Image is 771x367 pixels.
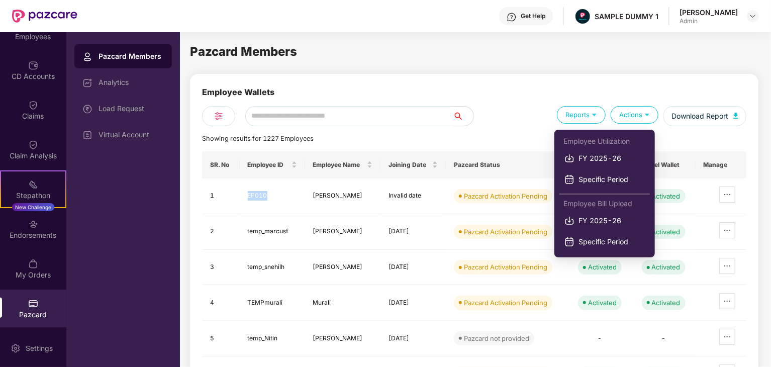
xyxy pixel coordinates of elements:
[671,111,728,122] span: Download Report
[564,237,574,247] img: svg+xml;base64,PHN2ZyBpZD0iQ2FsZW5kYXItMjB4MjAiIHhtbG5zPSJodHRwOi8vd3d3LnczLm9yZy8yMDAwL3N2ZyIgd2...
[661,334,665,342] span: -
[240,250,305,286] td: temp_snehilh
[652,262,681,272] div: Activated
[733,113,738,119] img: svg+xml;base64,PHN2ZyB4bWxucz0iaHR0cDovL3d3dy53My5vcmcvMjAwMC9zdmciIHhtbG5zOnhsaW5rPSJodHRwOi8vd3...
[82,104,92,114] img: svg+xml;base64,PHN2ZyBpZD0iTG9hZF9SZXF1ZXN0IiBkYXRhLW5hbWU9IkxvYWQgUmVxdWVzdCIgeG1sbnM9Imh0dHA6Ly...
[380,250,446,286] td: [DATE]
[575,9,590,24] img: Pazcare_Alternative_logo-01-01.png
[719,293,735,309] button: ellipsis
[564,216,574,226] img: svg+xml;base64,PHN2ZyBpZD0iRG93bmxvYWQtMjB4MjAiIHhtbG5zPSJodHRwOi8vd3d3LnczLm9yZy8yMDAwL3N2ZyIgd2...
[202,214,240,250] td: 2
[564,174,574,185] img: svg+xml;base64,PHN2ZyBpZD0iQ2FsZW5kYXItMjB4MjAiIHhtbG5zPSJodHRwOi8vd3d3LnczLm9yZy8yMDAwL3N2ZyIgd2...
[720,262,735,270] span: ellipsis
[720,333,735,341] span: ellipsis
[240,214,305,250] td: temp_marcusf
[202,250,240,286] td: 3
[563,136,646,147] div: Employee Utilization
[99,51,164,61] div: Pazcard Members
[507,12,517,22] img: svg+xml;base64,PHN2ZyBpZD0iSGVscC0zMngzMiIgeG1sbnM9Imh0dHA6Ly93d3cudzMub3JnLzIwMDAvc3ZnIiB3aWR0aD...
[720,226,735,234] span: ellipsis
[579,153,645,164] span: FY 2025-26
[564,153,574,163] img: svg+xml;base64,PHN2ZyBpZD0iRG93bmxvYWQtMjB4MjAiIHhtbG5zPSJodHRwOi8vd3d3LnczLm9yZy8yMDAwL3N2ZyIgd2...
[305,214,380,250] td: [PERSON_NAME]
[12,10,77,23] img: New Pazcare Logo
[28,299,38,309] img: svg+xml;base64,PHN2ZyBpZD0iUGF6Y2FyZCIgeG1sbnM9Imh0dHA6Ly93d3cudzMub3JnLzIwMDAvc3ZnIiB3aWR0aD0iMj...
[202,135,314,142] span: Showing results for 1227 Employees
[380,151,446,178] th: Joining Date
[82,78,92,88] img: svg+xml;base64,PHN2ZyBpZD0iRGFzaGJvYXJkIiB4bWxucz0iaHR0cDovL3d3dy53My5vcmcvMjAwMC9zdmciIHdpZHRoPS...
[598,334,602,342] span: -
[557,106,606,124] div: Reports
[213,110,225,122] img: svg+xml;base64,PHN2ZyB4bWxucz0iaHR0cDovL3d3dy53My5vcmcvMjAwMC9zdmciIHdpZHRoPSIyNCIgaGVpZ2h0PSIyNC...
[611,106,658,124] div: Actions
[305,321,380,356] td: [PERSON_NAME]
[248,161,290,169] span: Employee ID
[652,298,681,308] div: Activated
[464,191,547,201] div: Pazcard Activation Pending
[719,329,735,345] button: ellipsis
[696,151,746,178] th: Manage
[1,191,65,201] div: Stepathon
[82,52,92,62] img: svg+xml;base64,PHN2ZyBpZD0iUHJvZmlsZSIgeG1sbnM9Imh0dHA6Ly93d3cudzMub3JnLzIwMDAvc3ZnIiB3aWR0aD0iMj...
[680,17,738,25] div: Admin
[720,297,735,305] span: ellipsis
[313,161,365,169] span: Employee Name
[588,262,617,272] div: Activated
[380,285,446,321] td: [DATE]
[389,161,430,169] span: Joining Date
[190,44,297,59] span: Pazcard Members
[680,8,738,17] div: [PERSON_NAME]
[28,259,38,269] img: svg+xml;base64,PHN2ZyBpZD0iTXlfT3JkZXJzIiBkYXRhLW5hbWU9Ik15IE9yZGVycyIgeG1sbnM9Imh0dHA6Ly93d3cudz...
[464,262,547,272] div: Pazcard Activation Pending
[464,227,547,237] div: Pazcard Activation Pending
[719,187,735,203] button: ellipsis
[446,151,568,178] th: Pazcard Status
[521,12,545,20] div: Get Help
[240,285,305,321] td: TEMPmurali
[579,174,645,185] span: Specific Period
[99,131,164,139] div: Virtual Account
[202,321,240,356] td: 5
[28,60,38,70] img: svg+xml;base64,PHN2ZyBpZD0iQ0RfQWNjb3VudHMiIGRhdGEtbmFtZT0iQ0QgQWNjb3VudHMiIHhtbG5zPSJodHRwOi8vd3...
[380,214,446,250] td: [DATE]
[240,178,305,214] td: EP010
[579,215,645,226] span: FY 2025-26
[632,151,696,178] th: Fuel Wallet
[82,130,92,140] img: svg+xml;base64,PHN2ZyBpZD0iVmlydHVhbF9BY2NvdW50IiBkYXRhLW5hbWU9IlZpcnR1YWwgQWNjb3VudCIgeG1sbnM9Im...
[12,203,54,211] div: New Challenge
[240,151,305,178] th: Employee ID
[590,110,599,119] img: svg+xml;base64,PHN2ZyB4bWxucz0iaHR0cDovL3d3dy53My5vcmcvMjAwMC9zdmciIHdpZHRoPSIxOSIgaGVpZ2h0PSIxOS...
[720,191,735,199] span: ellipsis
[464,298,547,308] div: Pazcard Activation Pending
[652,191,681,201] div: Activated
[202,151,240,178] th: SR. No
[719,222,735,238] button: ellipsis
[28,100,38,110] img: svg+xml;base64,PHN2ZyBpZD0iQ2xhaW0iIHhtbG5zPSJodHRwOi8vd3d3LnczLm9yZy8yMDAwL3N2ZyIgd2lkdGg9IjIwIi...
[202,285,240,321] td: 4
[202,86,274,106] div: Employee Wallets
[642,110,652,119] img: svg+xml;base64,PHN2ZyB4bWxucz0iaHR0cDovL3d3dy53My5vcmcvMjAwMC9zdmciIHdpZHRoPSIxOSIgaGVpZ2h0PSIxOS...
[305,285,380,321] td: Murali
[305,151,380,178] th: Employee Name
[588,298,617,308] div: Activated
[749,12,757,20] img: svg+xml;base64,PHN2ZyBpZD0iRHJvcGRvd24tMzJ4MzIiIHhtbG5zPSJodHRwOi8vd3d3LnczLm9yZy8yMDAwL3N2ZyIgd2...
[28,219,38,229] img: svg+xml;base64,PHN2ZyBpZD0iRW5kb3JzZW1lbnRzIiB4bWxucz0iaHR0cDovL3d3dy53My5vcmcvMjAwMC9zdmciIHdpZH...
[23,343,56,353] div: Settings
[719,258,735,274] button: ellipsis
[240,321,305,356] td: temp_Nitin
[579,236,645,247] span: Specific Period
[28,179,38,190] img: svg+xml;base64,PHN2ZyB4bWxucz0iaHR0cDovL3d3dy53My5vcmcvMjAwMC9zdmciIHdpZHRoPSIyMSIgaGVpZ2h0PSIyMC...
[305,178,380,214] td: [PERSON_NAME]
[380,321,446,356] td: [DATE]
[464,333,529,343] div: Pazcard not provided
[595,12,658,21] div: SAMPLE DUMMY 1
[380,178,446,214] td: Invalid date
[28,140,38,150] img: svg+xml;base64,PHN2ZyBpZD0iQ2xhaW0iIHhtbG5zPSJodHRwOi8vd3d3LnczLm9yZy8yMDAwL3N2ZyIgd2lkdGg9IjIwIi...
[99,78,164,86] div: Analytics
[202,178,240,214] td: 1
[305,250,380,286] td: [PERSON_NAME]
[99,105,164,113] div: Load Request
[453,112,473,120] span: search
[563,198,646,209] div: Employee Bill Upload
[11,343,21,353] img: svg+xml;base64,PHN2ZyBpZD0iU2V0dGluZy0yMHgyMCIgeG1sbnM9Imh0dHA6Ly93d3cudzMub3JnLzIwMDAvc3ZnIiB3aW...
